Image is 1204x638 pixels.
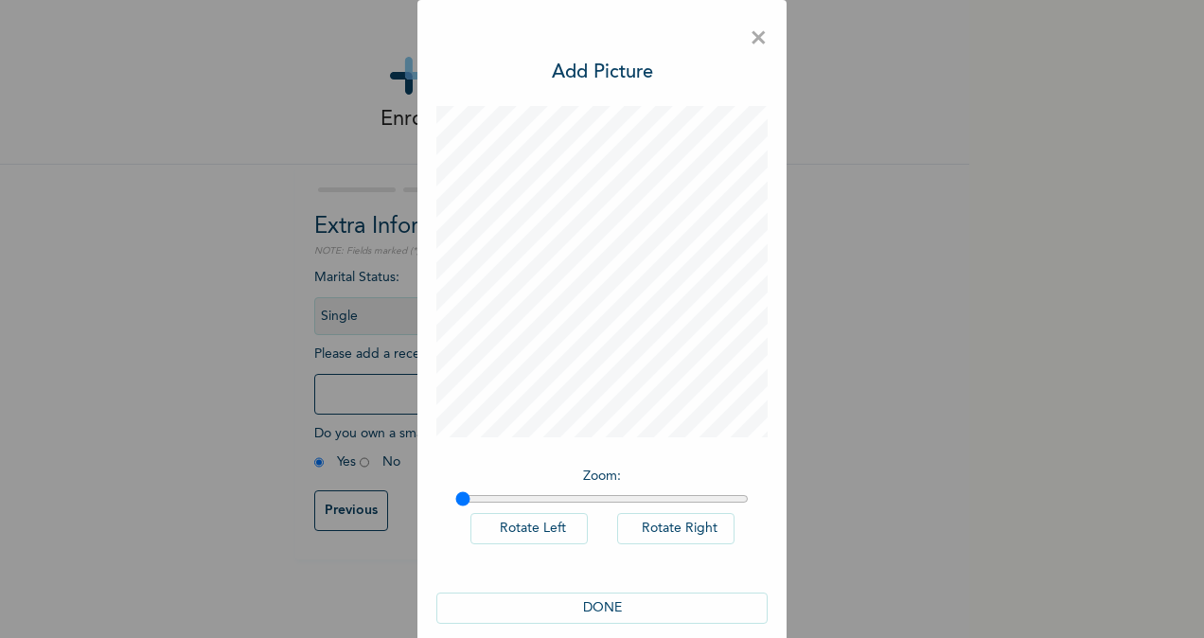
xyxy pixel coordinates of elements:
[750,19,768,59] span: ×
[470,513,588,544] button: Rotate Left
[552,59,653,87] h3: Add Picture
[617,513,735,544] button: Rotate Right
[314,347,655,424] span: Please add a recent Passport Photograph
[436,593,768,624] button: DONE
[455,467,749,487] p: Zoom :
